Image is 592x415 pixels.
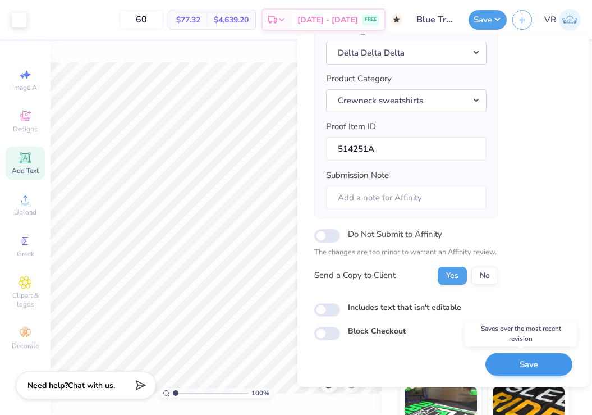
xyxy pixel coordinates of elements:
button: No [471,267,498,285]
button: Save [485,353,572,376]
span: Clipart & logos [6,291,45,309]
label: Submission Note [326,169,389,182]
span: Designs [13,125,38,134]
div: Saves over the most recent revision [465,321,577,346]
button: Yes [438,267,467,285]
span: $4,639.20 [214,14,249,26]
span: FREE [365,16,377,24]
span: [DATE] - [DATE] [297,14,358,26]
p: The changes are too minor to warrant an Affinity review. [314,247,498,258]
span: Greek [17,249,34,258]
button: Save [469,10,507,30]
label: Do Not Submit to Affinity [348,227,442,241]
span: $77.32 [176,14,200,26]
label: Product Category [326,72,392,85]
input: Untitled Design [408,8,463,31]
strong: Need help? [27,380,68,391]
a: VR [544,9,581,31]
span: VR [544,13,556,26]
input: Add a note for Affinity [326,186,487,210]
span: Decorate [12,341,39,350]
img: Val Rhey Lodueta [559,9,581,31]
span: Chat with us. [68,380,115,391]
span: Image AI [12,83,39,92]
span: 100 % [251,388,269,398]
input: – – [120,10,163,30]
span: Upload [14,208,36,217]
div: Send a Copy to Client [314,269,396,282]
span: Add Text [12,166,39,175]
label: Proof Item ID [326,120,376,133]
label: Includes text that isn't editable [348,302,461,313]
label: Block Checkout [348,325,406,337]
button: Crewneck sweatshirts [326,89,487,112]
button: Delta Delta Delta [326,42,487,65]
